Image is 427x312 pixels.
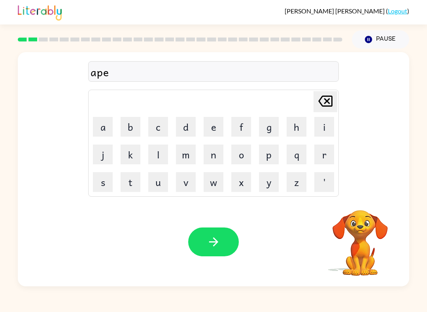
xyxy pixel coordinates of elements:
button: r [314,145,334,164]
button: o [231,145,251,164]
div: ( ) [285,7,409,15]
button: s [93,172,113,192]
video: Your browser must support playing .mp4 files to use Literably. Please try using another browser. [321,198,400,277]
a: Logout [388,7,407,15]
button: y [259,172,279,192]
button: u [148,172,168,192]
span: [PERSON_NAME] [PERSON_NAME] [285,7,386,15]
button: p [259,145,279,164]
button: w [204,172,223,192]
button: j [93,145,113,164]
button: f [231,117,251,137]
button: h [287,117,306,137]
button: d [176,117,196,137]
button: g [259,117,279,137]
img: Literably [18,3,62,21]
button: n [204,145,223,164]
button: k [121,145,140,164]
button: i [314,117,334,137]
button: c [148,117,168,137]
button: Pause [352,30,409,49]
button: e [204,117,223,137]
button: m [176,145,196,164]
button: a [93,117,113,137]
button: q [287,145,306,164]
button: z [287,172,306,192]
button: v [176,172,196,192]
button: t [121,172,140,192]
button: x [231,172,251,192]
button: ' [314,172,334,192]
button: l [148,145,168,164]
div: ape [91,64,336,80]
button: b [121,117,140,137]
